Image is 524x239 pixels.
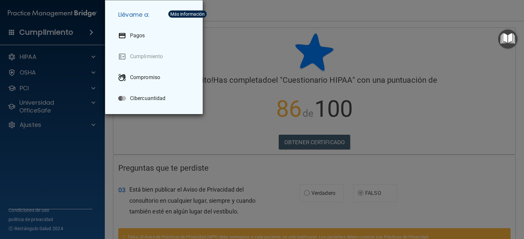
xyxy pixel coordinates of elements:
[113,47,197,66] a: Cumplimiento
[411,196,516,222] iframe: Controlador de chat del widget Drift
[113,89,197,108] a: Cibercuantidad
[168,10,207,18] button: Más información
[498,29,517,49] button: Centro de recursos abiertos
[170,11,205,17] font: Más información
[113,26,197,45] a: Pagos
[130,95,165,101] font: Cibercuantidad
[113,68,197,87] a: Compromiso
[130,74,160,80] font: Compromiso
[130,32,145,39] font: Pagos
[118,10,150,19] font: Llévame a:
